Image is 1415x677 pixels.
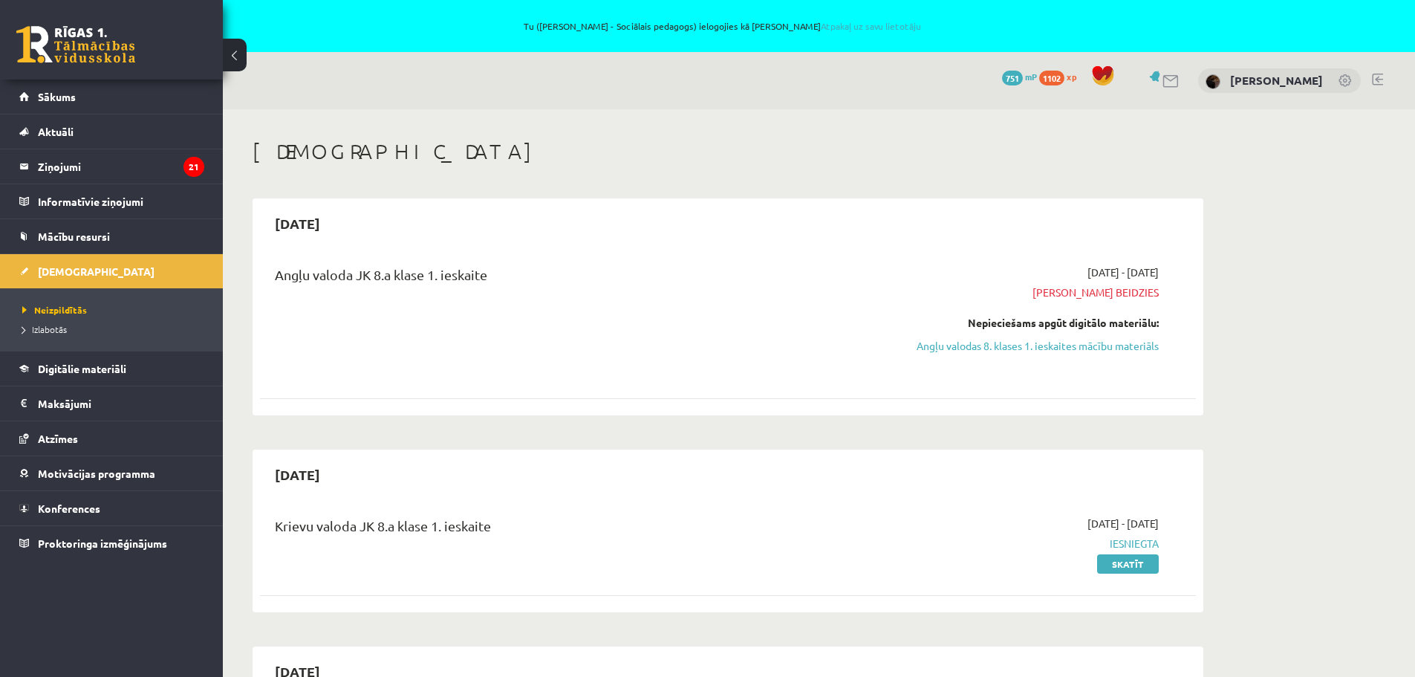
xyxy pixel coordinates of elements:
[22,323,208,336] a: Izlabotās
[275,516,856,543] div: Krievu valoda JK 8.a klase 1. ieskaite
[1002,71,1037,82] a: 751 mP
[38,184,204,218] legend: Informatīvie ziņojumi
[821,20,921,32] a: Atpakaļ uz savu lietotāju
[1067,71,1076,82] span: xp
[879,338,1159,354] a: Angļu valodas 8. klases 1. ieskaites mācību materiāls
[19,386,204,421] a: Maksājumi
[879,315,1159,331] div: Nepieciešams apgūt digitālo materiālu:
[1087,516,1159,531] span: [DATE] - [DATE]
[253,139,1203,164] h1: [DEMOGRAPHIC_DATA]
[1206,74,1220,89] img: Jasmīne Ozola
[19,254,204,288] a: [DEMOGRAPHIC_DATA]
[16,26,135,63] a: Rīgas 1. Tālmācības vidusskola
[879,285,1159,300] span: [PERSON_NAME] beidzies
[38,537,167,550] span: Proktoringa izmēģinājums
[1097,554,1159,574] a: Skatīt
[1039,71,1084,82] a: 1102 xp
[38,149,204,184] legend: Ziņojumi
[260,206,335,241] h2: [DATE]
[19,184,204,218] a: Informatīvie ziņojumi
[38,125,74,138] span: Aktuāli
[38,230,110,243] span: Mācību resursi
[19,491,204,525] a: Konferences
[19,219,204,253] a: Mācību resursi
[38,90,76,103] span: Sākums
[1002,71,1023,85] span: 751
[38,467,155,480] span: Motivācijas programma
[19,114,204,149] a: Aktuāli
[1039,71,1064,85] span: 1102
[19,421,204,456] a: Atzīmes
[38,502,100,515] span: Konferences
[260,457,335,492] h2: [DATE]
[1025,71,1037,82] span: mP
[22,303,208,317] a: Neizpildītās
[879,536,1159,551] span: Iesniegta
[171,22,1274,30] span: Tu ([PERSON_NAME] - Sociālais pedagogs) ielogojies kā [PERSON_NAME]
[22,323,67,335] span: Izlabotās
[19,526,204,560] a: Proktoringa izmēģinājums
[22,304,87,316] span: Neizpildītās
[38,432,78,445] span: Atzīmes
[275,265,856,292] div: Angļu valoda JK 8.a klase 1. ieskaite
[19,352,204,386] a: Digitālie materiāli
[38,362,126,375] span: Digitālie materiāli
[38,265,154,278] span: [DEMOGRAPHIC_DATA]
[1230,73,1323,88] a: [PERSON_NAME]
[38,386,204,421] legend: Maksājumi
[19,149,204,184] a: Ziņojumi21
[19,456,204,490] a: Motivācijas programma
[19,80,204,114] a: Sākums
[183,157,204,177] i: 21
[1087,265,1159,280] span: [DATE] - [DATE]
